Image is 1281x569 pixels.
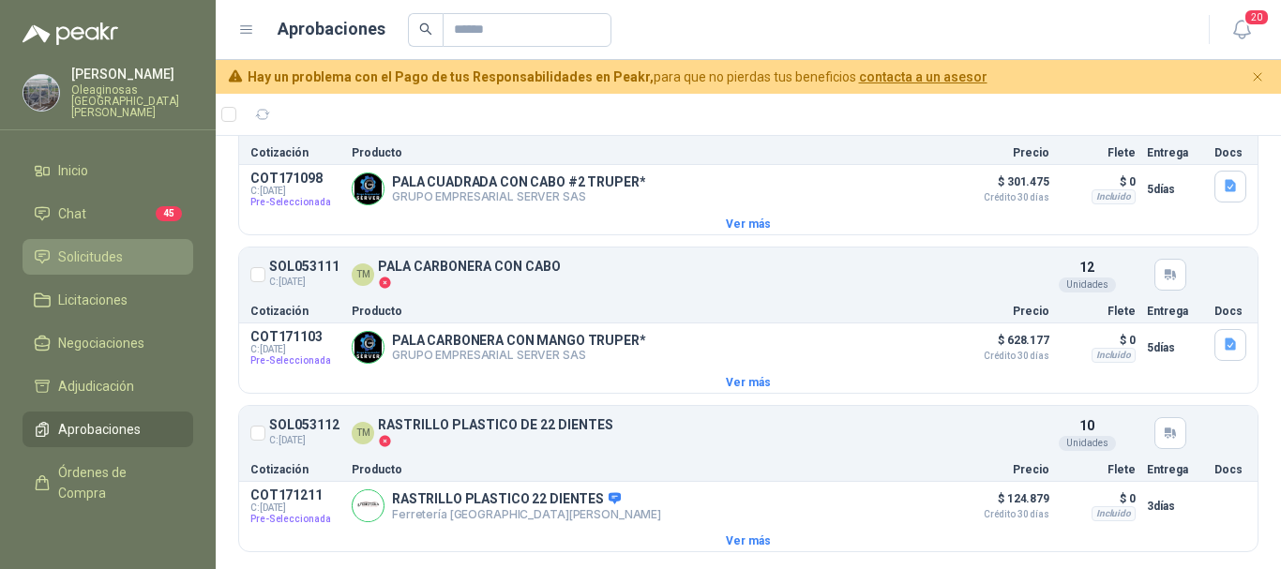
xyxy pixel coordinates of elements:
[250,306,340,317] p: Cotización
[23,196,193,232] a: Chat45
[23,75,59,111] img: Company Logo
[248,69,654,84] b: Hay un problema con el Pago de tus Responsabilidades en Peakr,
[1214,147,1246,158] p: Docs
[956,147,1049,158] p: Precio
[1214,464,1246,475] p: Docs
[392,491,661,508] p: RASTRILLO PLASTICO 22 DIENTES
[1059,436,1116,451] div: Unidades
[23,325,193,361] a: Negociaciones
[71,84,193,118] p: Oleaginosas [GEOGRAPHIC_DATA][PERSON_NAME]
[1061,487,1136,510] p: $ 0
[1243,8,1270,26] span: 20
[392,174,645,189] p: PALA CUADRADA CON CABO #2 TRUPER*
[250,502,340,514] span: C: [DATE]
[1214,306,1246,317] p: Docs
[392,189,645,203] p: GRUPO EMPRESARIAL SERVER SAS
[58,376,134,397] span: Adjudicación
[1079,257,1094,277] p: 12
[1147,306,1203,317] p: Entrega
[23,22,118,45] img: Logo peakr
[1092,189,1136,204] div: Incluido
[352,464,944,475] p: Producto
[1061,147,1136,158] p: Flete
[250,344,340,355] span: C: [DATE]
[1061,329,1136,352] p: $ 0
[1092,348,1136,363] div: Incluido
[23,455,193,511] a: Órdenes de Compra
[956,306,1049,317] p: Precio
[353,332,384,363] img: Company Logo
[269,418,339,432] p: SOL053112
[23,282,193,318] a: Licitaciones
[352,422,374,444] div: TM
[156,206,182,221] span: 45
[1061,171,1136,193] p: $ 0
[1147,337,1203,359] p: 5 días
[1092,506,1136,521] div: Incluido
[250,171,340,186] p: COT171098
[239,531,1258,551] button: Ver más
[23,368,193,404] a: Adjudicación
[956,464,1049,475] p: Precio
[250,147,340,158] p: Cotización
[278,16,385,42] h1: Aprobaciones
[1246,66,1270,89] button: Cerrar
[250,355,340,367] span: Pre-Seleccionada
[269,260,339,274] p: SOL053111
[956,329,1049,361] p: $ 628.177
[58,203,86,224] span: Chat
[71,67,193,81] p: [PERSON_NAME]
[58,462,175,503] span: Órdenes de Compra
[378,260,561,274] p: PALA CARBONERA CON CABO
[58,290,128,310] span: Licitaciones
[250,186,340,197] span: C: [DATE]
[248,67,987,87] span: para que no pierdas tus beneficios
[269,275,339,290] span: C: [DATE]
[269,433,339,448] span: C: [DATE]
[239,214,1258,234] button: Ver más
[250,514,340,525] span: Pre-Seleccionada
[1225,13,1258,47] button: 20
[352,263,374,286] div: TM
[859,69,987,84] a: contacta a un asesor
[1147,147,1203,158] p: Entrega
[352,306,944,317] p: Producto
[58,419,141,440] span: Aprobaciones
[956,510,1049,519] span: Crédito 30 días
[353,490,384,521] img: Company Logo
[250,329,340,344] p: COT171103
[378,418,613,432] p: RASTRILLO PLASTICO DE 22 DIENTES
[1059,277,1116,292] div: Unidades
[392,507,661,521] p: Ferretería [GEOGRAPHIC_DATA][PERSON_NAME]
[1147,495,1203,517] p: 3 días
[23,239,193,275] a: Solicitudes
[1061,464,1136,475] p: Flete
[58,333,144,353] span: Negociaciones
[956,352,1049,361] span: Crédito 30 días
[58,247,123,267] span: Solicitudes
[239,372,1258,393] button: Ver más
[250,487,340,502] p: COT171211
[392,333,646,348] p: PALA CARBONERA CON MANGO TRUPER*
[956,171,1049,202] p: $ 301.475
[1147,178,1203,201] p: 5 días
[956,193,1049,202] span: Crédito 30 días
[1147,464,1203,475] p: Entrega
[23,153,193,188] a: Inicio
[23,518,193,554] a: Remisiones
[419,22,432,36] span: search
[1061,306,1136,317] p: Flete
[250,464,340,475] p: Cotización
[250,197,340,208] span: Pre-Seleccionada
[23,412,193,447] a: Aprobaciones
[392,348,646,362] p: GRUPO EMPRESARIAL SERVER SAS
[956,487,1049,519] p: $ 124.879
[58,160,88,181] span: Inicio
[353,173,384,204] img: Company Logo
[1079,415,1094,436] p: 10
[352,147,944,158] p: Producto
